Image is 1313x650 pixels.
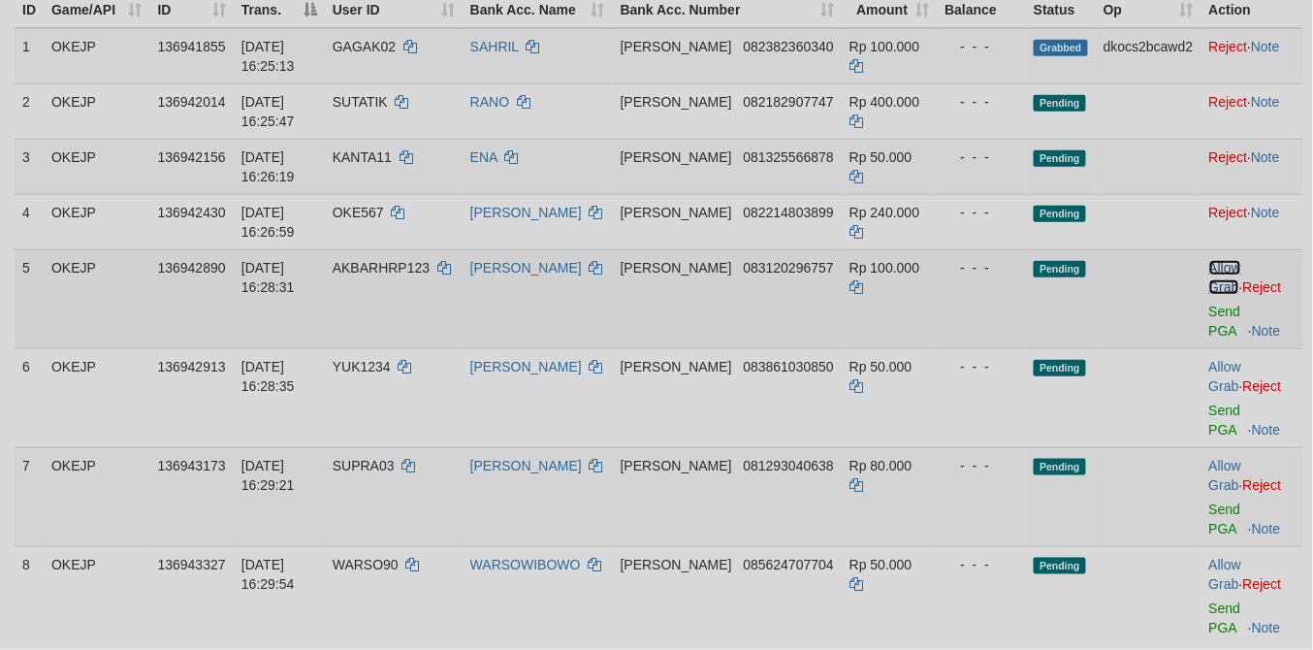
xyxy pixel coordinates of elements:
a: Allow Grab [1209,359,1241,394]
span: 136941855 [158,39,226,54]
span: KANTA11 [333,149,392,165]
span: [DATE] 16:25:13 [241,39,295,74]
span: 136942890 [158,260,226,276]
span: GAGAK02 [333,39,396,54]
span: Copy 081293040638 to clipboard [744,458,834,473]
span: Copy 082382360340 to clipboard [744,39,834,54]
a: ENA [470,149,497,165]
td: 5 [15,249,44,348]
a: Reject [1243,477,1282,493]
td: 2 [15,83,44,139]
span: 136942014 [158,94,226,110]
span: Copy 085624707704 to clipboard [744,557,834,572]
td: OKEJP [44,83,150,139]
span: Rp 400.000 [849,94,919,110]
td: · [1201,83,1303,139]
td: OKEJP [44,28,150,84]
span: · [1209,359,1243,394]
div: - - - [945,258,1018,277]
td: OKEJP [44,348,150,447]
span: Rp 240.000 [849,205,919,220]
td: · [1201,546,1303,645]
span: Copy 081325566878 to clipboard [744,149,834,165]
td: OKEJP [44,194,150,249]
span: Rp 50.000 [849,149,913,165]
a: Note [1252,323,1281,339]
span: Copy 082182907747 to clipboard [744,94,834,110]
div: - - - [945,555,1018,574]
td: dkocs2bcawd2 [1096,28,1201,84]
span: 136943173 [158,458,226,473]
span: · [1209,260,1243,295]
span: Pending [1034,150,1086,167]
span: WARSO90 [333,557,399,572]
a: Reject [1209,39,1248,54]
span: Pending [1034,261,1086,277]
span: [DATE] 16:26:59 [241,205,295,240]
a: Send PGA [1209,601,1241,635]
td: 8 [15,546,44,645]
span: [DATE] 16:26:19 [241,149,295,184]
span: [DATE] 16:28:31 [241,260,295,295]
a: SAHRIL [470,39,519,54]
span: Rp 50.000 [849,557,913,572]
span: [PERSON_NAME] [621,94,732,110]
span: Pending [1034,558,1086,574]
span: [PERSON_NAME] [621,359,732,374]
a: [PERSON_NAME] [470,260,582,276]
td: · [1201,28,1303,84]
span: 136942430 [158,205,226,220]
a: Reject [1209,94,1248,110]
span: [DATE] 16:29:21 [241,458,295,493]
td: · [1201,348,1303,447]
a: Allow Grab [1209,557,1241,592]
span: Rp 50.000 [849,359,913,374]
span: Pending [1034,206,1086,222]
span: [DATE] 16:28:35 [241,359,295,394]
span: Rp 80.000 [849,458,913,473]
a: [PERSON_NAME] [470,458,582,473]
span: 136942913 [158,359,226,374]
span: [PERSON_NAME] [621,557,732,572]
div: - - - [945,37,1018,56]
a: Reject [1243,576,1282,592]
div: - - - [945,147,1018,167]
td: 1 [15,28,44,84]
a: Reject [1209,205,1248,220]
a: [PERSON_NAME] [470,359,582,374]
a: Note [1252,422,1281,438]
a: Note [1251,205,1280,220]
td: · [1201,194,1303,249]
span: Pending [1034,95,1086,112]
a: Send PGA [1209,403,1241,438]
span: [DATE] 16:25:47 [241,94,295,129]
a: RANO [470,94,509,110]
span: Grabbed [1034,40,1088,56]
span: Copy 083120296757 to clipboard [744,260,834,276]
a: Note [1252,620,1281,635]
span: Rp 100.000 [849,260,919,276]
span: 136942156 [158,149,226,165]
td: 3 [15,139,44,194]
td: OKEJP [44,249,150,348]
span: [PERSON_NAME] [621,260,732,276]
span: [PERSON_NAME] [621,205,732,220]
a: Note [1251,149,1280,165]
a: Reject [1209,149,1248,165]
span: SUPRA03 [333,458,395,473]
span: Copy 082214803899 to clipboard [744,205,834,220]
a: Allow Grab [1209,260,1241,295]
td: 7 [15,447,44,546]
span: 136943327 [158,557,226,572]
span: Copy 083861030850 to clipboard [744,359,834,374]
span: OKE567 [333,205,384,220]
a: Reject [1243,279,1282,295]
td: OKEJP [44,139,150,194]
div: - - - [945,203,1018,222]
a: Note [1251,94,1280,110]
div: - - - [945,92,1018,112]
span: SUTATIK [333,94,388,110]
a: Note [1252,521,1281,536]
a: WARSOWIBOWO [470,557,581,572]
span: · [1209,557,1243,592]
